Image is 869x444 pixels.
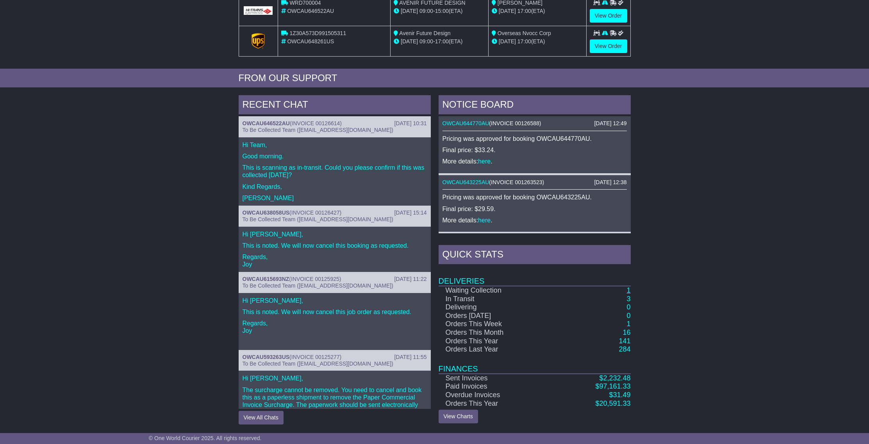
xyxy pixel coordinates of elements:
[439,345,555,354] td: Orders Last Year
[443,217,627,224] p: More details: .
[594,120,626,127] div: [DATE] 12:49
[443,205,627,213] p: Final price: $29.59.
[599,374,630,382] a: $2,232.48
[498,30,551,36] span: Overseas Nvocc Corp
[619,337,630,345] a: 141
[439,374,555,383] td: Sent Invoices
[289,30,346,36] span: 1Z30A573D991505311
[439,286,555,295] td: Waiting Collection
[478,217,491,224] a: here
[626,286,630,294] a: 1
[243,210,290,216] a: OWCAU638058US
[401,38,418,44] span: [DATE]
[243,127,393,133] span: To Be Collected Team ([EMAIL_ADDRESS][DOMAIN_NAME])
[243,216,393,222] span: To Be Collected Team ([EMAIL_ADDRESS][DOMAIN_NAME])
[439,295,555,304] td: In Transit
[435,38,449,44] span: 17:00
[394,354,426,361] div: [DATE] 11:55
[243,183,427,190] p: Kind Regards,
[243,210,427,216] div: ( )
[243,120,427,127] div: ( )
[287,8,334,14] span: OWCAU646522AU
[243,194,427,202] p: [PERSON_NAME]
[149,435,262,441] span: © One World Courier 2025. All rights reserved.
[239,95,431,116] div: RECENT CHAT
[626,320,630,328] a: 1
[394,210,426,216] div: [DATE] 15:14
[439,337,555,346] td: Orders This Year
[443,146,627,154] p: Final price: $33.24.
[243,253,427,268] p: Regards, Joy
[394,7,485,15] div: - (ETA)
[287,38,334,44] span: OWCAU648261US
[478,158,491,165] a: here
[419,38,433,44] span: 09:00
[439,329,555,337] td: Orders This Month
[243,276,289,282] a: OWCAU615693NZ
[609,391,630,399] a: $31.49
[394,120,426,127] div: [DATE] 10:31
[401,8,418,14] span: [DATE]
[243,276,427,282] div: ( )
[623,329,630,336] a: 16
[439,400,555,408] td: Orders This Year
[439,266,631,286] td: Deliveries
[599,400,630,407] span: 20,591.33
[517,38,531,44] span: 17:00
[252,33,265,49] img: GetCarrierServiceLogo
[243,141,427,149] p: Hi Team,
[499,8,516,14] span: [DATE]
[243,375,427,382] p: Hi [PERSON_NAME],
[291,354,340,360] span: INVOICE 00125277
[492,37,583,46] div: (ETA)
[243,242,427,249] p: This is noted. We will now cancel this booking as requested.
[492,7,583,15] div: (ETA)
[595,382,630,390] a: $97,161.33
[626,295,630,303] a: 3
[443,194,627,201] p: Pricing was approved for booking OWCAU643225AU.
[244,6,273,15] img: GetCarrierServiceLogo
[439,312,555,320] td: Orders [DATE]
[292,120,340,126] span: INVOICE 00126614
[443,120,489,126] a: OWCAU644770AU
[619,345,630,353] a: 284
[443,179,489,185] a: OWCAU643225AU
[439,303,555,312] td: Delivering
[491,179,542,185] span: INVOICE 001263523
[499,38,516,44] span: [DATE]
[239,73,631,84] div: FROM OUR SUPPORT
[243,308,427,316] p: This is noted. We will now cancel this job order as requested.
[243,120,290,126] a: OWCAU646522AU
[243,153,427,160] p: Good morning.
[439,382,555,391] td: Paid Invoices
[291,276,339,282] span: INVOICE 00125925
[443,179,627,186] div: ( )
[439,320,555,329] td: Orders This Week
[590,39,627,53] a: View Order
[626,303,630,311] a: 0
[243,354,427,361] div: ( )
[243,361,393,367] span: To Be Collected Team ([EMAIL_ADDRESS][DOMAIN_NAME])
[239,411,284,424] button: View All Chats
[439,391,555,400] td: Overdue Invoices
[419,8,433,14] span: 09:00
[595,400,630,407] a: $20,591.33
[590,9,627,23] a: View Order
[291,210,340,216] span: INVOICE 00126427
[613,391,630,399] span: 31.49
[517,8,531,14] span: 17:00
[435,8,449,14] span: 15:00
[243,297,427,304] p: Hi [PERSON_NAME],
[443,158,627,165] p: More details: .
[603,374,630,382] span: 2,232.48
[243,164,427,179] p: This is scanning as in-transit. Could you please confirm if this was collected [DATE]?
[243,320,427,334] p: Regards, Joy
[243,354,290,360] a: OWCAU593263US
[439,245,631,266] div: Quick Stats
[399,30,450,36] span: Avenir Future Design
[243,231,427,238] p: Hi [PERSON_NAME],
[394,276,426,282] div: [DATE] 11:22
[394,37,485,46] div: - (ETA)
[439,410,478,423] a: View Charts
[439,95,631,116] div: NOTICE BOARD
